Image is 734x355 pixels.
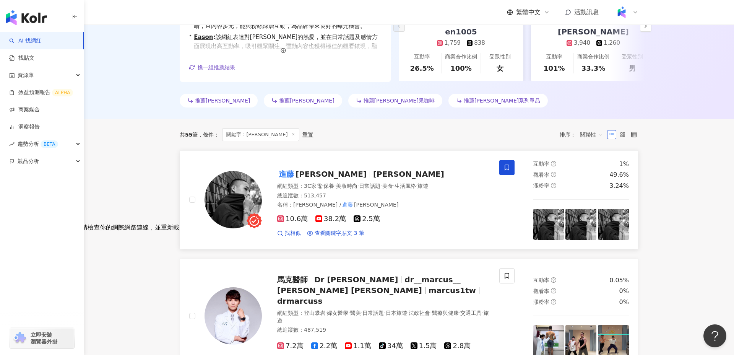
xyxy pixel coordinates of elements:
[18,153,39,170] span: 競品分析
[277,326,490,334] div: 總追蹤數 ： 487,519
[703,324,726,347] iframe: Help Scout Beacon - Open
[277,200,398,209] span: 名稱 ：
[460,310,482,316] span: 交通工具
[430,310,432,316] span: ·
[302,132,313,138] div: 重置
[198,64,235,70] span: 換一組推薦結果
[322,183,323,189] span: ·
[604,39,620,47] div: 1,260
[550,26,637,37] div: [PERSON_NAME]
[277,309,490,324] div: 網紅類型 ：
[325,310,327,316] span: ·
[359,183,380,189] span: 日常話題
[194,34,213,41] a: Eason
[315,230,364,237] span: 查看關鍵字貼文 3 筆
[205,171,262,228] img: KOL Avatar
[622,53,643,61] div: 受眾性別
[277,310,489,324] span: 旅遊
[414,53,430,61] div: 互動率
[357,183,359,189] span: ·
[18,135,58,153] span: 趨勢分析
[533,277,549,283] span: 互動率
[12,332,27,344] img: chrome extension
[354,215,380,223] span: 2.5萬
[336,183,357,189] span: 美妝時尚
[6,10,47,25] img: logo
[195,98,250,104] span: 推薦[PERSON_NAME]
[31,331,57,345] span: 立即安裝 瀏覽器外掛
[222,128,299,141] span: 關鍵字：[PERSON_NAME]
[180,150,638,249] a: KOL Avatar進藤[PERSON_NAME][PERSON_NAME]網紅類型：3C家電·保養·美妝時尚·日常話題·美食·生活風格·旅遊總追蹤數：513,457名稱：[PERSON_NAM...
[551,161,556,166] span: question-circle
[560,129,607,141] div: 排序：
[314,275,398,284] span: Dr [PERSON_NAME]
[9,37,41,45] a: searchAI 找網紅
[580,129,603,141] span: 關聯性
[189,62,235,73] button: 換一組推薦結果
[189,33,382,60] div: •
[293,202,341,208] span: [PERSON_NAME] /
[277,215,308,223] span: 10.6萬
[619,160,629,168] div: 1%
[581,64,605,73] div: 33.3%
[393,183,395,189] span: ·
[577,53,609,61] div: 商業合作比例
[9,142,15,147] span: rise
[619,287,629,295] div: 0%
[404,275,460,284] span: dr__marcus__
[364,98,435,104] span: 推薦[PERSON_NAME]果咖啡
[277,275,308,284] span: 馬克醫師
[350,310,361,316] span: 醫美
[285,230,301,237] span: 找相似
[417,183,428,189] span: 旅遊
[609,171,629,179] div: 49.6%
[464,98,540,104] span: 推薦[PERSON_NAME]系列單品
[296,169,367,179] span: [PERSON_NAME]
[362,310,384,316] span: 日常話題
[551,183,556,188] span: question-circle
[361,310,362,316] span: ·
[380,183,382,189] span: ·
[609,182,629,190] div: 3.24%
[533,299,549,305] span: 漲粉率
[277,182,490,190] div: 網紅類型 ：
[516,8,541,16] span: 繁體中文
[213,34,216,41] span: :
[41,140,58,148] div: BETA
[533,161,549,167] span: 互動率
[277,192,490,200] div: 總追蹤數 ： 513,457
[373,169,444,179] span: [PERSON_NAME]
[180,132,198,138] div: 共 筆
[345,342,371,350] span: 1.1萬
[474,39,485,47] div: 838
[382,183,393,189] span: 美食
[307,230,364,237] a: 查看關鍵字貼文 3 筆
[277,296,322,306] span: drmarcuss
[9,123,40,131] a: 洞察報告
[482,310,483,316] span: ·
[386,310,407,316] span: 日本旅遊
[551,288,556,293] span: question-circle
[315,215,346,223] span: 38.2萬
[489,53,511,61] div: 受眾性別
[533,288,549,294] span: 觀看率
[323,183,334,189] span: 保養
[432,310,459,316] span: 醫療與健康
[409,310,430,316] span: 法政社會
[277,230,301,237] a: 找相似
[429,286,476,295] span: marcus1tw
[348,310,350,316] span: ·
[459,310,460,316] span: ·
[279,98,334,104] span: 推薦[PERSON_NAME]
[598,209,629,240] img: post-image
[533,182,549,189] span: 漲粉率
[354,202,398,208] span: [PERSON_NAME]
[551,172,556,177] span: question-circle
[185,132,192,138] span: 55
[544,64,565,73] div: 101%
[194,33,382,60] span: 該網紅表達對[PERSON_NAME]的熱愛，並在日常話題及感情方面展現出高互動率，吸引觀眾關注。運動內容也獲得極佳的觀看錶現，顯示其多元化的興趣能吸引不同受眾。
[614,5,629,20] img: Kolr%20app%20icon%20%281%29.png
[399,5,523,81] a: en10051,759838互動率26.5%商業合作比例100%受眾性別女
[450,64,472,73] div: 100%
[334,183,336,189] span: ·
